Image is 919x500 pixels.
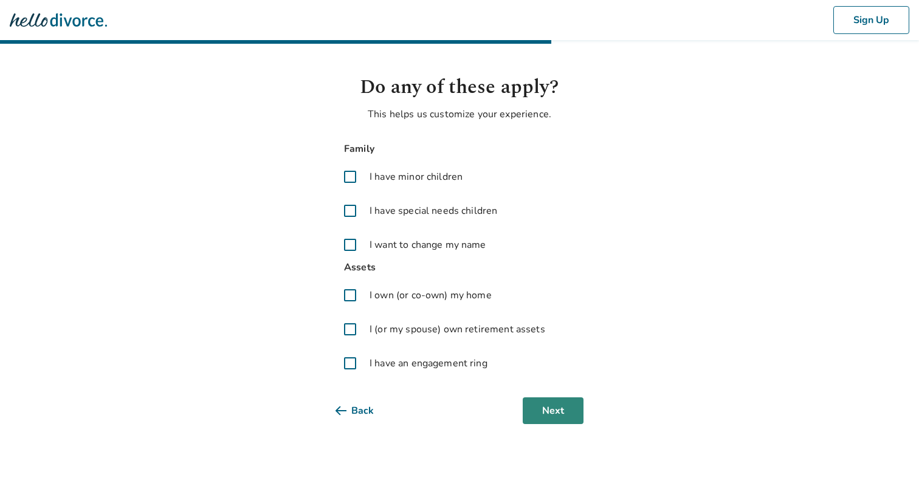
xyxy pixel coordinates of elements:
[336,107,583,122] p: This helps us customize your experience.
[370,238,486,252] span: I want to change my name
[370,170,463,184] span: I have minor children
[10,8,107,32] img: Hello Divorce Logo
[370,204,497,218] span: I have special needs children
[370,322,545,337] span: I (or my spouse) own retirement assets
[336,73,583,102] h1: Do any of these apply?
[336,397,393,424] button: Back
[370,356,487,371] span: I have an engagement ring
[858,442,919,500] iframe: Chat Widget
[833,6,909,34] button: Sign Up
[336,141,583,157] span: Family
[370,288,492,303] span: I own (or co-own) my home
[336,259,583,276] span: Assets
[523,397,583,424] button: Next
